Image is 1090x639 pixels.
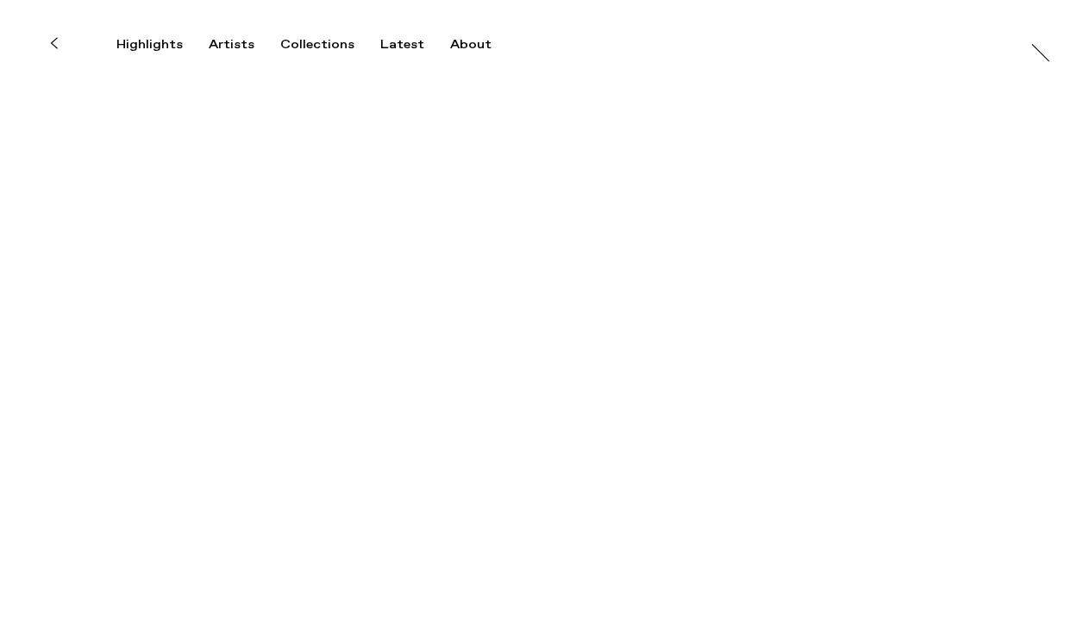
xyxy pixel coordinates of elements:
[116,37,209,53] button: Highlights
[280,37,380,53] button: Collections
[380,37,424,53] div: Latest
[209,37,280,53] button: Artists
[450,37,492,53] div: About
[116,344,974,370] span: [PERSON_NAME]
[280,37,354,53] div: Collections
[380,37,450,53] button: Latest
[116,37,183,53] div: Highlights
[450,37,517,53] button: About
[116,236,974,344] h2: Overview
[209,37,254,53] div: Artists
